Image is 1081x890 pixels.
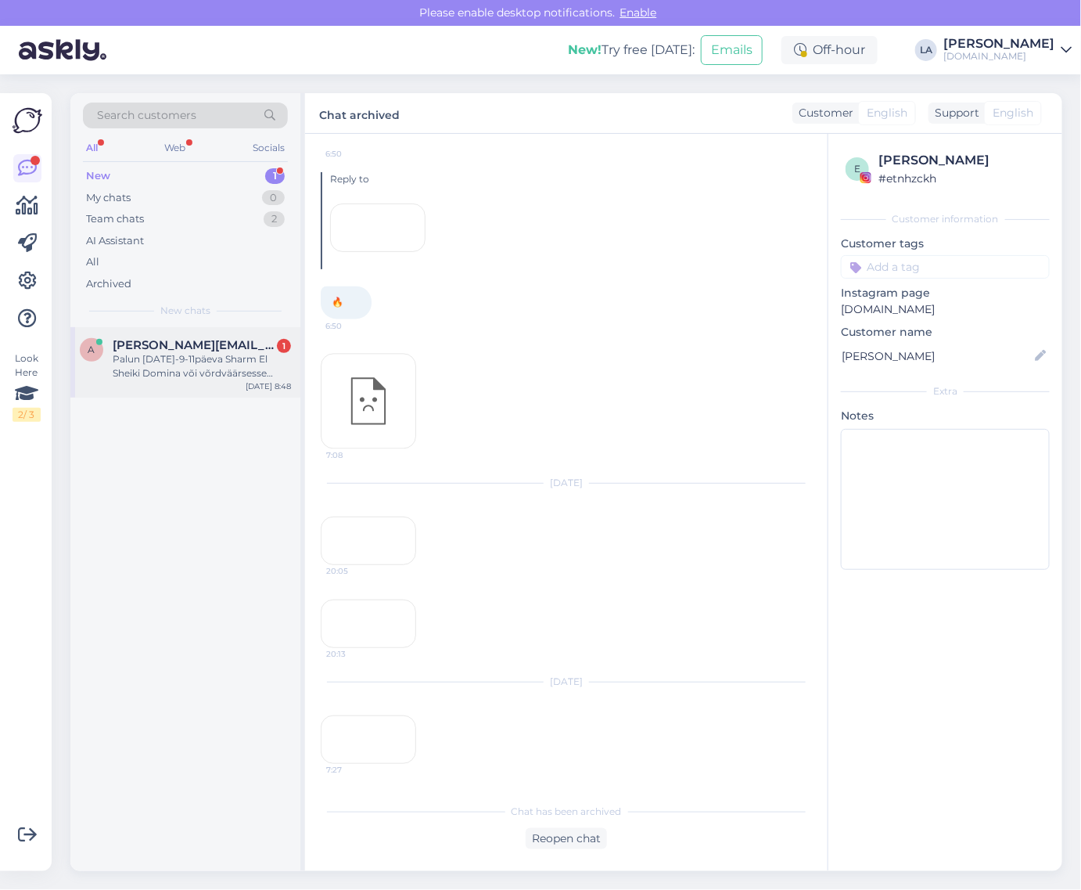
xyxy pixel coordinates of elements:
div: [DATE] [321,476,812,490]
div: [PERSON_NAME] [878,151,1045,170]
span: e [854,163,860,175]
input: Add name [842,348,1032,365]
div: 1 [265,168,285,184]
div: [DATE] 8:48 [246,380,291,392]
div: Reply to [330,172,812,186]
span: 20:13 [326,648,385,660]
div: Web [162,138,189,158]
div: # etnhzckh [878,170,1045,187]
input: Add a tag [841,255,1050,279]
label: Chat archived [319,103,400,124]
span: 6:50 [325,148,384,160]
div: New [86,168,110,184]
span: English [993,105,1033,121]
div: LA [915,39,937,61]
p: Customer tags [841,236,1050,252]
p: [DOMAIN_NAME] [841,301,1050,318]
div: Try free [DATE]: [568,41,695,59]
div: AI Assistant [86,233,144,249]
b: New! [568,42,602,57]
div: 0 [262,190,285,206]
div: Look Here [13,351,41,422]
span: 20:05 [326,565,385,577]
div: [DATE] [321,675,812,689]
div: 2 / 3 [13,408,41,422]
div: 2 [264,211,285,227]
span: 7:27 [326,764,385,776]
span: 🔥 [332,297,343,308]
span: New chats [160,304,210,318]
p: Customer name [841,324,1050,341]
span: 6:50 [325,320,384,332]
div: Support [928,105,979,121]
div: My chats [86,190,131,206]
div: Customer [792,105,853,121]
div: [PERSON_NAME] [943,38,1054,50]
div: Archived [86,276,131,292]
div: All [86,254,99,270]
div: 1 [277,339,291,353]
div: [DOMAIN_NAME] [943,50,1054,63]
span: anne.liiker@mail.ee [113,338,275,352]
div: Extra [841,384,1050,398]
div: Off-hour [781,36,878,64]
p: Notes [841,408,1050,424]
a: [PERSON_NAME][DOMAIN_NAME] [943,38,1072,63]
div: Socials [250,138,288,158]
div: Reopen chat [526,828,607,849]
span: English [867,105,907,121]
button: Emails [701,35,763,65]
img: Askly Logo [13,106,42,135]
span: Enable [616,5,662,20]
div: All [83,138,101,158]
div: Team chats [86,211,144,227]
span: 7:08 [326,449,385,461]
div: Palun [DATE]-9-11päeva Sharm El Sheiki Domina või võrdväärsesse mere ääres asuvasse hotelli 4 täi... [113,352,291,380]
div: Customer information [841,212,1050,226]
span: Chat has been archived [512,805,622,819]
p: Instagram page [841,285,1050,301]
span: a [88,344,95,355]
span: Search customers [97,107,196,124]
